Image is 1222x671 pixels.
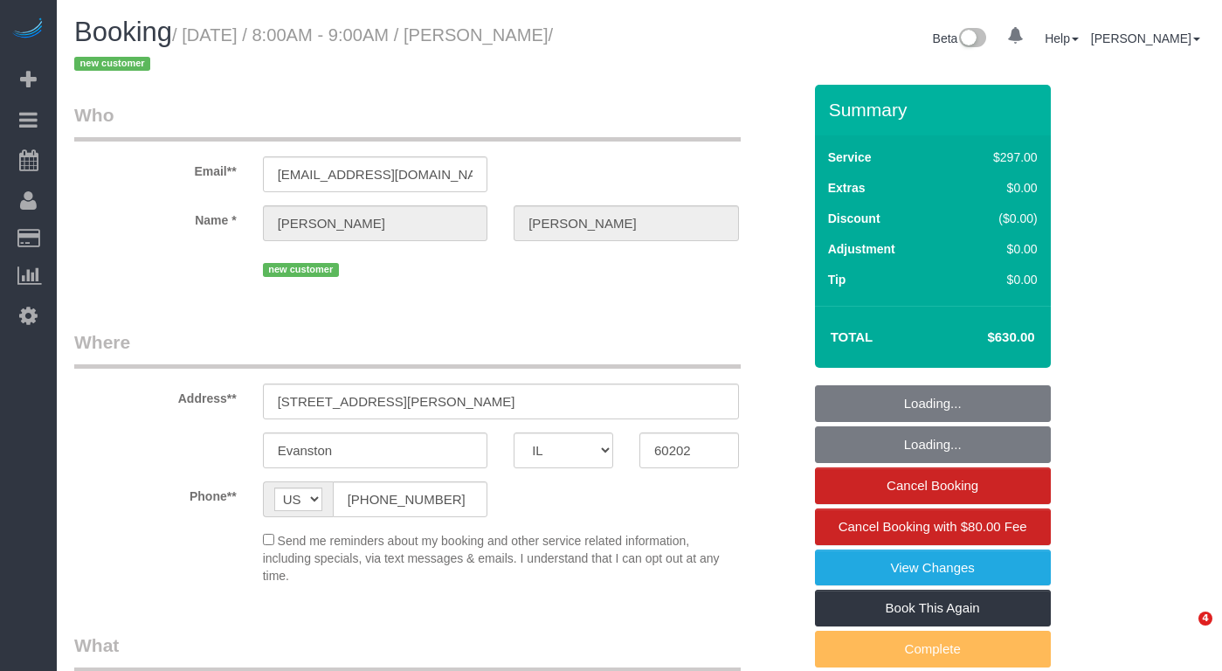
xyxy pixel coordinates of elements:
[74,25,553,74] small: / [DATE] / 8:00AM - 9:00AM / [PERSON_NAME]
[815,467,1051,504] a: Cancel Booking
[839,519,1027,534] span: Cancel Booking with $80.00 Fee
[828,149,872,166] label: Service
[514,205,739,241] input: Last Name*
[1163,612,1205,654] iframe: Intercom live chat
[957,28,986,51] img: New interface
[74,17,172,47] span: Booking
[935,330,1034,345] h4: $630.00
[815,550,1051,586] a: View Changes
[828,240,895,258] label: Adjustment
[263,205,488,241] input: First Name**
[61,205,250,229] label: Name *
[956,210,1038,227] div: ($0.00)
[263,534,720,583] span: Send me reminders about my booking and other service related information, including specials, via...
[815,590,1051,626] a: Book This Again
[74,329,741,369] legend: Where
[1045,31,1079,45] a: Help
[829,100,1042,120] h3: Summary
[1198,612,1212,626] span: 4
[956,149,1038,166] div: $297.00
[74,102,741,142] legend: Who
[828,179,866,197] label: Extras
[956,179,1038,197] div: $0.00
[10,17,45,42] img: Automaid Logo
[831,329,873,344] strong: Total
[1091,31,1200,45] a: [PERSON_NAME]
[828,271,846,288] label: Tip
[74,57,150,71] span: new customer
[815,508,1051,545] a: Cancel Booking with $80.00 Fee
[263,263,339,277] span: new customer
[956,271,1038,288] div: $0.00
[956,240,1038,258] div: $0.00
[639,432,739,468] input: Zip Code**
[828,210,880,227] label: Discount
[933,31,987,45] a: Beta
